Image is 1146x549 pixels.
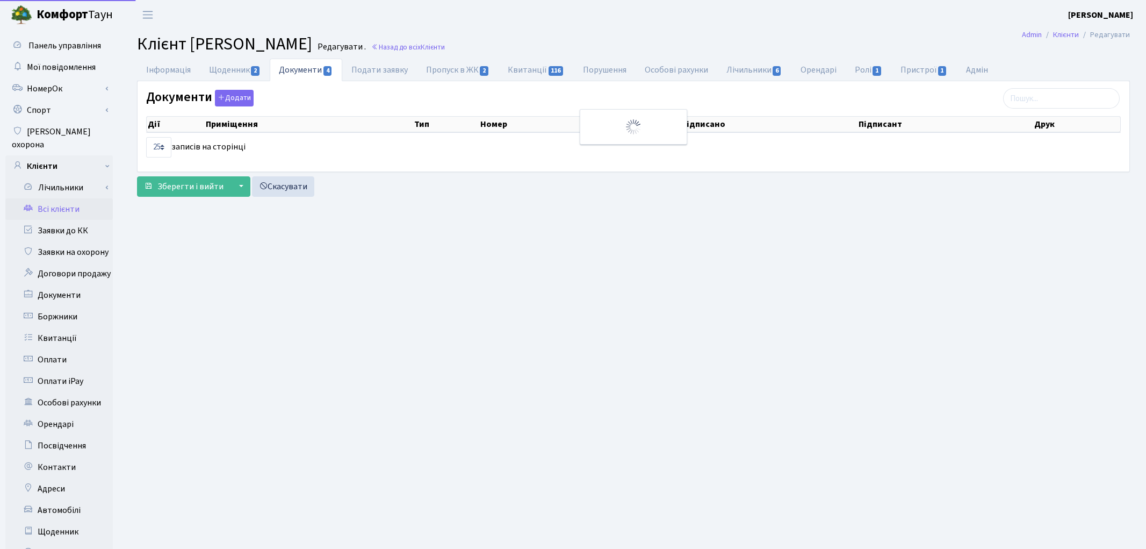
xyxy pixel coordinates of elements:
a: Особові рахунки [5,392,113,413]
span: 116 [549,66,564,76]
span: 4 [323,66,332,76]
a: Документи [270,59,342,81]
button: Переключити навігацію [134,6,161,24]
a: Квитанції [5,327,113,349]
a: Заявки на охорону [5,241,113,263]
a: Скасувати [252,176,314,197]
th: Номер [479,117,591,132]
button: Зберегти і вийти [137,176,230,197]
a: [PERSON_NAME] [1068,9,1133,22]
a: Орендарі [5,413,113,435]
span: 1 [873,66,881,76]
a: Контакти [5,457,113,478]
span: 6 [773,66,781,76]
a: Панель управління [5,35,113,56]
small: Редагувати . [315,42,366,52]
a: Пристрої [891,59,956,81]
a: Порушення [574,59,636,81]
a: Назад до всіхКлієнти [371,42,445,52]
span: 1 [938,66,947,76]
th: Підписано [680,117,858,132]
th: Тип [413,117,479,132]
select: записів на сторінці [146,137,171,158]
span: Клієнт [PERSON_NAME] [137,32,312,56]
a: Інформація [137,59,200,81]
a: Лічильники [12,177,113,198]
a: Посвідчення [5,435,113,457]
a: Адреси [5,478,113,500]
nav: breadcrumb [1006,24,1146,46]
a: Квитанції [499,59,573,81]
a: Admin [1022,29,1042,40]
img: Обробка... [625,118,642,136]
span: Клієнти [421,42,445,52]
a: Додати [212,88,254,107]
label: Документи [146,90,254,106]
a: Пропуск в ЖК [417,59,499,81]
th: Підписант [857,117,1033,132]
a: [PERSON_NAME] охорона [5,121,113,155]
a: Боржники [5,306,113,327]
a: Подати заявку [342,59,417,81]
a: Заявки до КК [5,220,113,241]
a: Адмін [957,59,997,81]
span: Зберегти і вийти [157,181,224,192]
a: Лічильники [717,59,791,81]
span: 2 [480,66,488,76]
b: Комфорт [37,6,88,23]
a: Оплати iPay [5,370,113,392]
a: Клієнти [1053,29,1079,40]
span: Мої повідомлення [27,61,96,73]
a: Особові рахунки [636,59,717,81]
input: Пошук... [1003,88,1120,109]
a: Щоденник [200,59,270,81]
button: Документи [215,90,254,106]
li: Редагувати [1079,29,1130,41]
a: Щоденник [5,521,113,543]
a: Автомобілі [5,500,113,521]
a: Документи [5,284,113,306]
th: Друк [1033,117,1120,132]
span: Таун [37,6,113,24]
a: Орендарі [791,59,846,81]
a: Ролі [846,59,891,81]
a: Клієнти [5,155,113,177]
th: Дії [147,117,205,132]
a: Мої повідомлення [5,56,113,78]
img: logo.png [11,4,32,26]
span: Панель управління [28,40,101,52]
span: 2 [251,66,260,76]
label: записів на сторінці [146,137,246,158]
a: НомерОк [5,78,113,99]
th: Приміщення [205,117,414,132]
a: Всі клієнти [5,198,113,220]
a: Спорт [5,99,113,121]
a: Договори продажу [5,263,113,284]
a: Оплати [5,349,113,370]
